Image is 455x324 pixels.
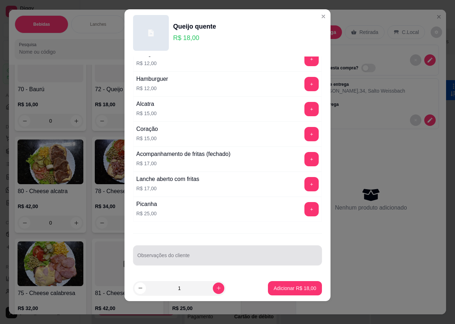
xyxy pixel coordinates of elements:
[136,200,157,208] div: Picanha
[136,75,168,83] div: Hamburguer
[304,52,319,66] button: add
[304,102,319,116] button: add
[268,281,322,295] button: Adicionar R$ 18,00
[304,152,319,166] button: add
[318,11,329,22] button: Close
[136,110,157,117] p: R$ 15,00
[136,150,230,158] div: Acompanhamento de fritas (fechado)
[136,85,168,92] p: R$ 12,00
[136,60,157,67] p: R$ 12,00
[213,283,224,294] button: increase-product-quantity
[134,283,146,294] button: decrease-product-quantity
[173,21,216,31] div: Queijo quente
[173,33,216,43] p: R$ 18,00
[136,125,158,133] div: Coração
[136,135,158,142] p: R$ 15,00
[274,285,316,292] p: Adicionar R$ 18,00
[136,175,199,183] div: Lanche aberto com fritas
[137,255,318,262] input: Observações do cliente
[304,202,319,216] button: add
[304,177,319,191] button: add
[136,100,157,108] div: Alcatra
[304,77,319,91] button: add
[136,185,199,192] p: R$ 17,00
[136,160,230,167] p: R$ 17,00
[136,210,157,217] p: R$ 25,00
[304,127,319,141] button: add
